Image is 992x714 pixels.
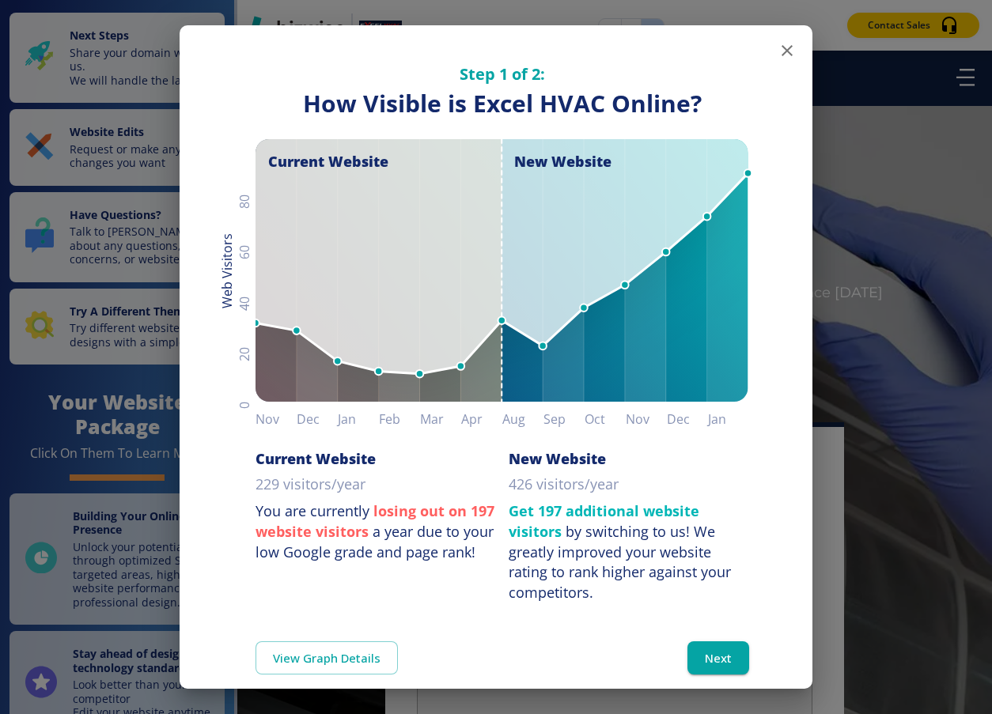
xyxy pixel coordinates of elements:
[509,501,749,603] p: by switching to us!
[543,408,585,430] h6: Sep
[256,641,398,674] a: View Graph Details
[626,408,667,430] h6: Nov
[420,408,461,430] h6: Mar
[708,408,749,430] h6: Jan
[509,449,606,468] h6: New Website
[509,474,619,495] p: 426 visitors/year
[338,408,379,430] h6: Jan
[256,501,494,541] strong: losing out on 197 website visitors
[509,501,699,541] strong: Get 197 additional website visitors
[509,522,731,602] div: We greatly improved your website rating to rank higher against your competitors.
[297,408,338,430] h6: Dec
[256,449,376,468] h6: Current Website
[461,408,502,430] h6: Apr
[667,408,708,430] h6: Dec
[585,408,626,430] h6: Oct
[687,641,749,674] button: Next
[256,408,297,430] h6: Nov
[256,501,496,562] p: You are currently a year due to your low Google grade and page rank!
[379,408,420,430] h6: Feb
[256,474,365,495] p: 229 visitors/year
[502,408,543,430] h6: Aug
